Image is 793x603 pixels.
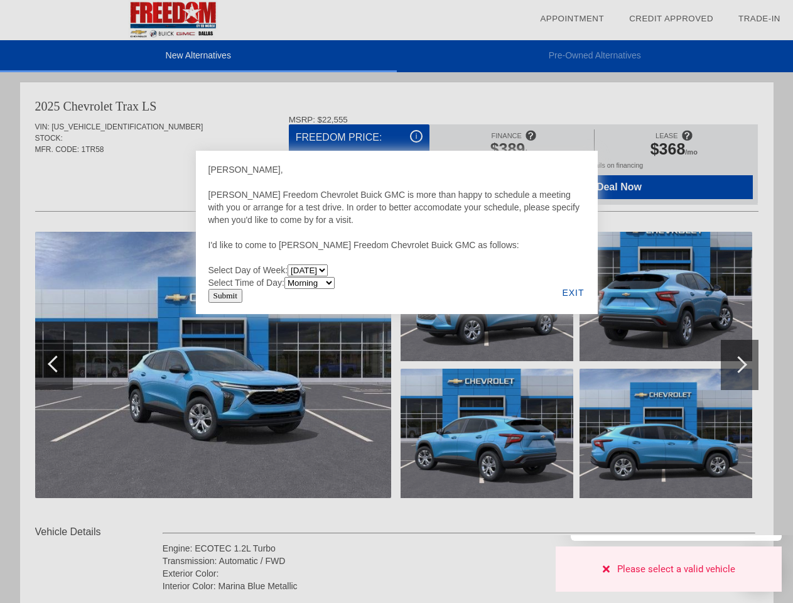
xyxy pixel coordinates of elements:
[549,271,597,314] div: EXIT
[544,535,793,603] iframe: Chat Assistance
[540,14,604,23] a: Appointment
[629,14,713,23] a: Credit Approved
[208,163,585,289] div: [PERSON_NAME], [PERSON_NAME] Freedom Chevrolet Buick GMC is more than happy to schedule a meeting...
[208,289,243,303] input: Submit
[738,14,780,23] a: Trade-In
